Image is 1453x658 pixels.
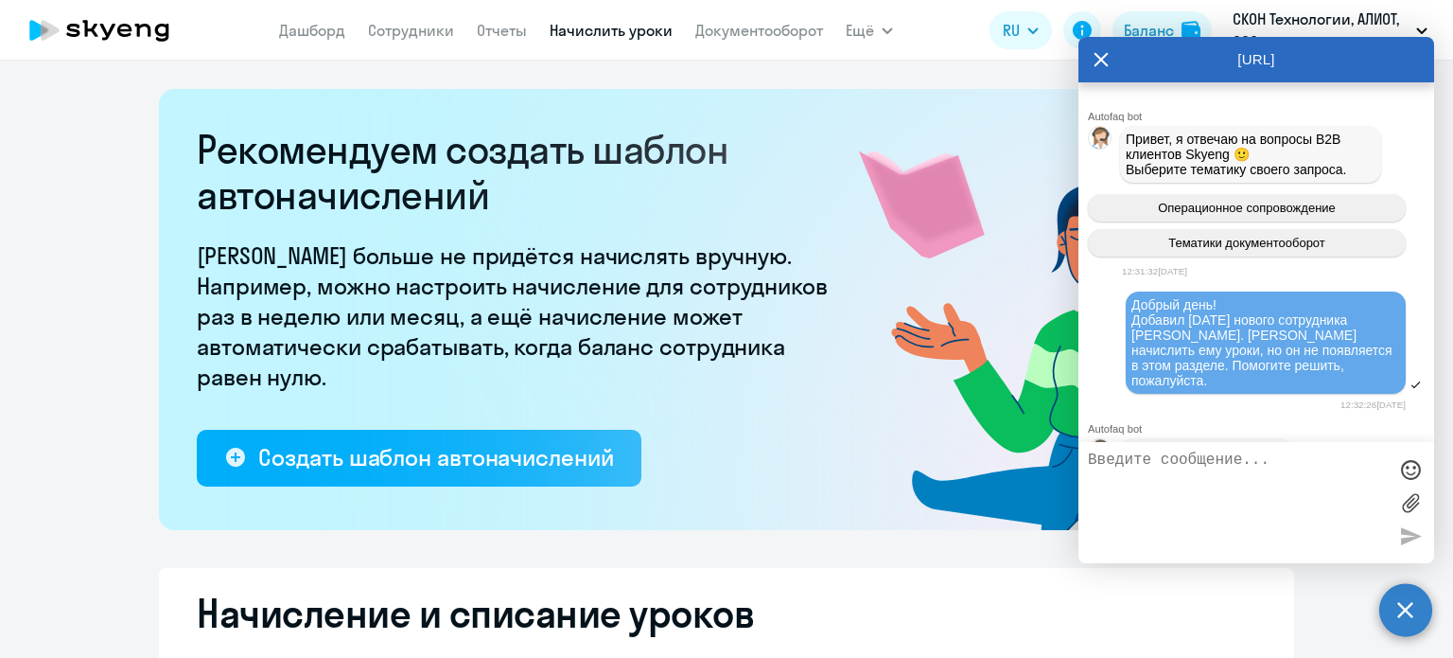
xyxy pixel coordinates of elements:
[1340,400,1406,410] time: 12:32:26[DATE]
[197,240,840,392] p: [PERSON_NAME] больше не придётся начислять вручную. Например, можно настроить начисление для сотр...
[279,21,345,40] a: Дашборд
[197,430,641,487] button: Создать шаблон автоначислений
[1088,423,1434,435] div: Autofaq bot
[368,21,454,40] a: Сотрудники
[1088,229,1406,257] button: Тематики документооборот
[1089,439,1112,467] img: bot avatar
[1088,111,1434,122] div: Autofaq bot
[477,21,527,40] a: Отчеты
[1182,21,1200,40] img: balance
[1233,8,1409,53] p: СКОН Технологии, АЛИОТ, ООО
[1131,297,1396,388] span: Добрый день! Добавил [DATE] нового сотрудника [PERSON_NAME]. [PERSON_NAME] начислить ему уроки, н...
[258,442,613,472] div: Создать шаблон автоначислений
[1223,8,1437,53] button: СКОН Технологии, АЛИОТ, ООО
[1122,266,1187,276] time: 12:31:32[DATE]
[1112,11,1212,49] button: Балансbalance
[1168,236,1325,250] span: Тематики документооборот
[846,19,874,42] span: Ещё
[550,21,673,40] a: Начислить уроки
[1126,132,1347,177] span: Привет, я отвечаю на вопросы B2B клиентов Skyeng 🙂 Выберите тематику своего запроса.
[197,591,1256,636] h2: Начисление и списание уроков
[1089,127,1112,154] img: bot avatar
[846,11,893,49] button: Ещё
[1124,19,1174,42] div: Баланс
[695,21,823,40] a: Документооборот
[989,11,1052,49] button: RU
[197,127,840,218] h2: Рекомендуем создать шаблон автоначислений
[1158,201,1336,215] span: Операционное сопровождение
[1088,194,1406,222] button: Операционное сопровождение
[1003,19,1020,42] span: RU
[1396,489,1425,517] label: Лимит 10 файлов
